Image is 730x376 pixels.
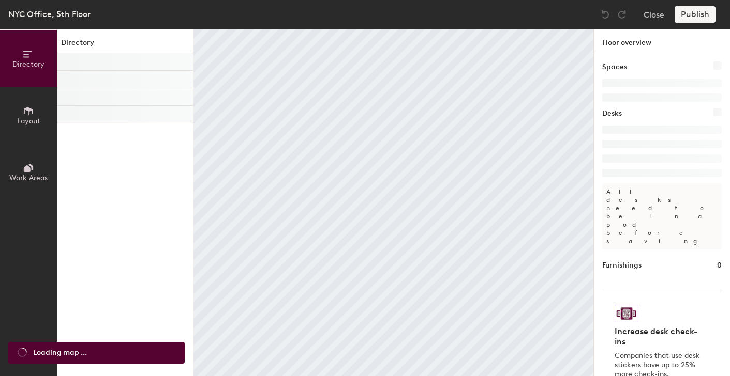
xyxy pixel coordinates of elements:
[602,61,627,73] h1: Spaces
[33,347,87,358] span: Loading map ...
[617,9,627,20] img: Redo
[8,8,91,21] div: NYC Office, 5th Floor
[600,9,610,20] img: Undo
[602,108,622,119] h1: Desks
[615,305,638,322] img: Sticker logo
[602,183,722,249] p: All desks need to be in a pod before saving
[602,260,642,271] h1: Furnishings
[57,37,193,53] h1: Directory
[193,29,593,376] canvas: Map
[615,326,703,347] h4: Increase desk check-ins
[17,117,40,126] span: Layout
[12,60,44,69] span: Directory
[644,6,664,23] button: Close
[717,260,722,271] h1: 0
[9,174,48,182] span: Work Areas
[594,29,730,53] h1: Floor overview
